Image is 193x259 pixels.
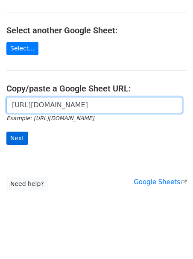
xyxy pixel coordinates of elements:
h4: Select another Google Sheet: [6,25,187,35]
a: Need help? [6,177,48,191]
input: Paste your Google Sheet URL here [6,97,182,113]
iframe: Chat Widget [150,218,193,259]
small: Example: [URL][DOMAIN_NAME] [6,115,94,121]
a: Select... [6,42,38,55]
h4: Copy/paste a Google Sheet URL: [6,83,187,94]
input: Next [6,132,28,145]
a: Google Sheets [134,178,187,186]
